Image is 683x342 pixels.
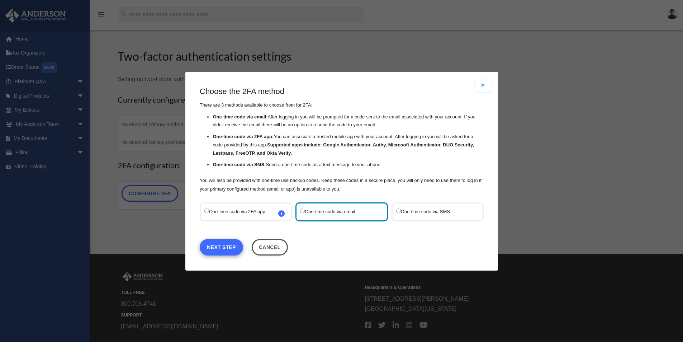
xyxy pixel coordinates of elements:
h3: Choose the 2FA method [200,86,484,97]
p: You will also be provided with one-time use backup codes. Keep these codes in a secure place, you... [200,176,484,193]
input: One-time code via 2FA appi [204,208,209,213]
input: One-time code via email [300,208,305,213]
a: Next Step [200,239,243,255]
strong: Supported apps include: Google Authenticator, Authy, Microsoft Authenticator, DUO Security, Lastp... [213,142,474,156]
strong: One-time code via email: [213,114,267,119]
strong: One-time code via 2FA app: [213,134,274,139]
label: One-time code via email [300,207,376,216]
label: One-time code via SMS [396,207,471,216]
button: Close modal [475,79,491,92]
strong: One-time code via SMS: [213,162,266,167]
button: Close this dialog window [251,239,288,255]
li: After logging in you will be prompted for a code sent to the email associated with your account. ... [213,113,484,129]
label: One-time code via 2FA app [204,207,280,216]
span: i [278,210,285,216]
li: You can associate a trusted mobile app with your account. After logging in you will be asked for ... [213,133,484,157]
input: One-time code via SMS [396,208,400,213]
li: Send a one-time code as a text message to your phone. [213,161,484,169]
div: There are 3 methods available to choose from for 2FA: [200,86,484,193]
